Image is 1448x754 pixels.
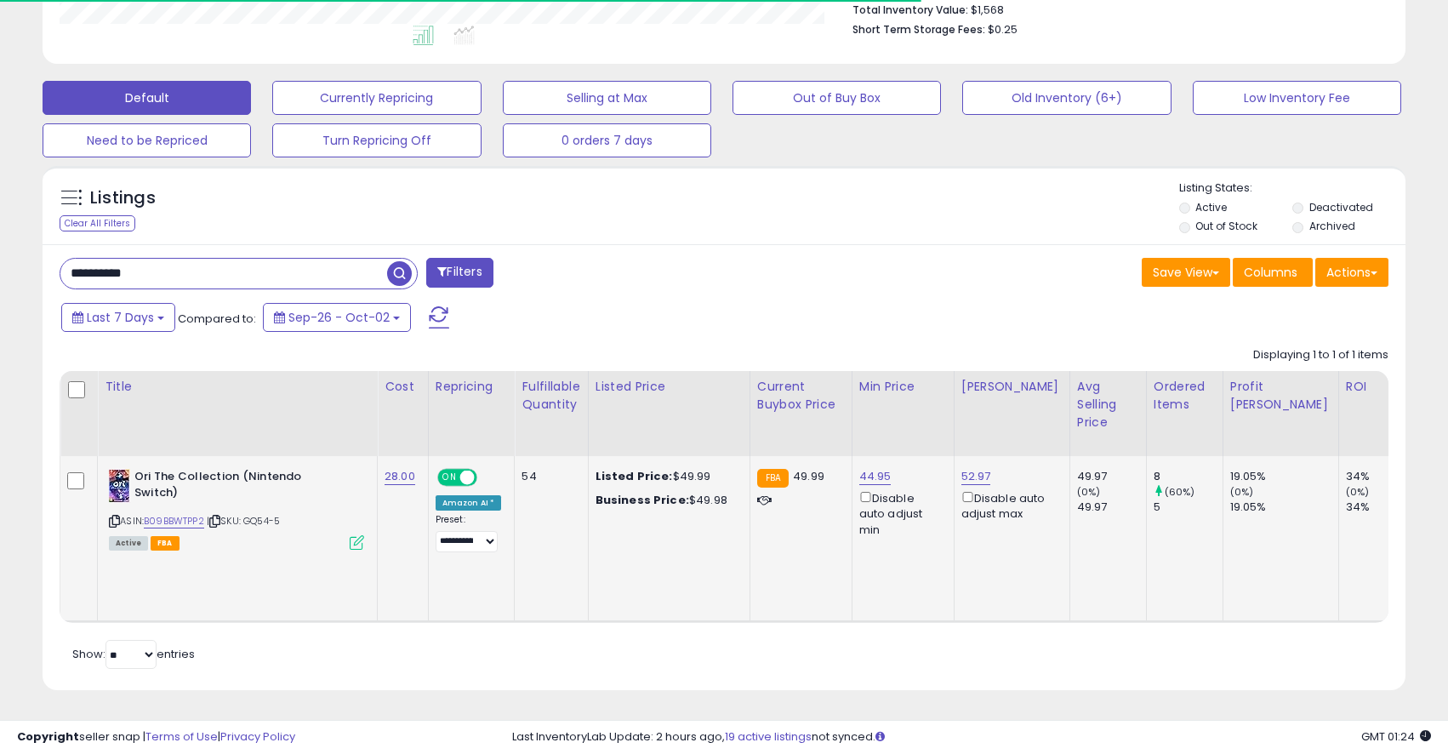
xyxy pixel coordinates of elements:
[220,728,295,745] a: Privacy Policy
[43,123,251,157] button: Need to be Repriced
[1309,200,1373,214] label: Deactivated
[61,303,175,332] button: Last 7 Days
[596,492,689,508] b: Business Price:
[72,646,195,662] span: Show: entries
[757,469,789,488] small: FBA
[436,514,502,552] div: Preset:
[1244,264,1297,281] span: Columns
[1230,500,1338,515] div: 19.05%
[596,493,737,508] div: $49.98
[1154,378,1216,414] div: Ordered Items
[1315,258,1388,287] button: Actions
[503,123,711,157] button: 0 orders 7 days
[263,303,411,332] button: Sep-26 - Oct-02
[1233,258,1313,287] button: Columns
[725,728,812,745] a: 19 active listings
[1154,469,1223,484] div: 8
[1195,200,1227,214] label: Active
[436,378,508,396] div: Repricing
[144,514,204,528] a: B09BBWTPP2
[105,378,370,396] div: Title
[596,469,737,484] div: $49.99
[1179,180,1405,197] p: Listing States:
[272,123,481,157] button: Turn Repricing Off
[1346,378,1408,396] div: ROI
[961,488,1057,522] div: Disable auto adjust max
[859,378,947,396] div: Min Price
[439,471,460,485] span: ON
[1230,485,1254,499] small: (0%)
[1253,347,1388,363] div: Displaying 1 to 1 of 1 items
[145,728,218,745] a: Terms of Use
[1193,81,1401,115] button: Low Inventory Fee
[385,378,421,396] div: Cost
[1346,500,1415,515] div: 34%
[1165,485,1195,499] small: (60%)
[109,536,148,551] span: All listings currently available for purchase on Amazon
[134,469,341,505] b: Ori The Collection (Nintendo Switch)
[1154,500,1223,515] div: 5
[17,728,79,745] strong: Copyright
[17,729,295,745] div: seller snap | |
[151,536,180,551] span: FBA
[596,378,743,396] div: Listed Price
[272,81,481,115] button: Currently Repricing
[207,514,280,528] span: | SKU: GQ54-5
[1142,258,1230,287] button: Save View
[178,311,256,327] span: Compared to:
[1361,728,1431,745] span: 2025-10-10 01:24 GMT
[1230,469,1338,484] div: 19.05%
[961,468,991,485] a: 52.97
[90,186,156,210] h5: Listings
[962,81,1171,115] button: Old Inventory (6+)
[1309,219,1355,233] label: Archived
[522,469,574,484] div: 54
[60,215,135,231] div: Clear All Filters
[475,471,502,485] span: OFF
[43,81,251,115] button: Default
[426,258,493,288] button: Filters
[1195,219,1257,233] label: Out of Stock
[859,488,941,538] div: Disable auto adjust min
[1346,469,1415,484] div: 34%
[793,468,824,484] span: 49.99
[733,81,941,115] button: Out of Buy Box
[852,22,985,37] b: Short Term Storage Fees:
[1077,485,1101,499] small: (0%)
[757,378,845,414] div: Current Buybox Price
[859,468,892,485] a: 44.95
[512,729,1431,745] div: Last InventoryLab Update: 2 hours ago, not synced.
[87,309,154,326] span: Last 7 Days
[385,468,415,485] a: 28.00
[1077,378,1139,431] div: Avg Selling Price
[109,469,130,503] img: 519KqBOT-8L._SL40_.jpg
[852,3,968,17] b: Total Inventory Value:
[1230,378,1331,414] div: Profit [PERSON_NAME]
[961,378,1063,396] div: [PERSON_NAME]
[288,309,390,326] span: Sep-26 - Oct-02
[988,21,1018,37] span: $0.25
[436,495,502,511] div: Amazon AI *
[1077,469,1146,484] div: 49.97
[596,468,673,484] b: Listed Price:
[109,469,364,548] div: ASIN:
[1346,485,1370,499] small: (0%)
[522,378,580,414] div: Fulfillable Quantity
[1077,500,1146,515] div: 49.97
[503,81,711,115] button: Selling at Max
